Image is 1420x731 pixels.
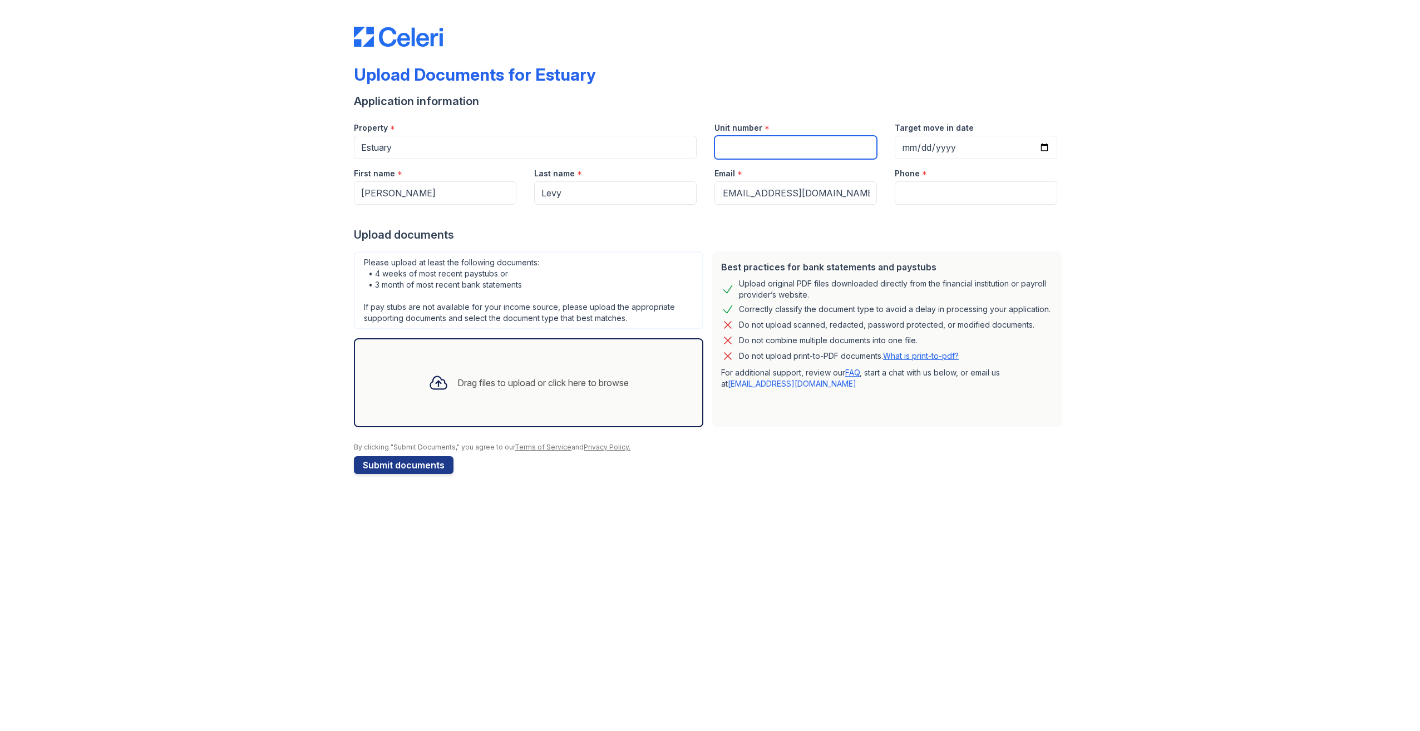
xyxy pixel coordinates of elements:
p: For additional support, review our , start a chat with us below, or email us at [721,367,1053,389]
label: Last name [534,168,575,179]
div: Upload Documents for Estuary [354,65,596,85]
a: Terms of Service [515,443,571,451]
a: Privacy Policy. [584,443,630,451]
div: By clicking "Submit Documents," you agree to our and [354,443,1066,452]
button: Submit documents [354,456,453,474]
div: Do not combine multiple documents into one file. [739,334,918,347]
div: Please upload at least the following documents: • 4 weeks of most recent paystubs or • 3 month of... [354,251,703,329]
label: Unit number [714,122,762,134]
div: Do not upload scanned, redacted, password protected, or modified documents. [739,318,1034,332]
label: First name [354,168,395,179]
div: Correctly classify the document type to avoid a delay in processing your application. [739,303,1051,316]
div: Best practices for bank statements and paystubs [721,260,1053,274]
div: Application information [354,93,1066,109]
label: Property [354,122,388,134]
p: Do not upload print-to-PDF documents. [739,350,959,362]
div: Upload documents [354,227,1066,243]
a: [EMAIL_ADDRESS][DOMAIN_NAME] [728,379,856,388]
label: Phone [895,168,920,179]
div: Drag files to upload or click here to browse [457,376,629,389]
label: Email [714,168,735,179]
img: CE_Logo_Blue-a8612792a0a2168367f1c8372b55b34899dd931a85d93a1a3d3e32e68fde9ad4.png [354,27,443,47]
div: Upload original PDF files downloaded directly from the financial institution or payroll provider’... [739,278,1053,300]
label: Target move in date [895,122,974,134]
a: What is print-to-pdf? [883,351,959,360]
a: FAQ [845,368,860,377]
